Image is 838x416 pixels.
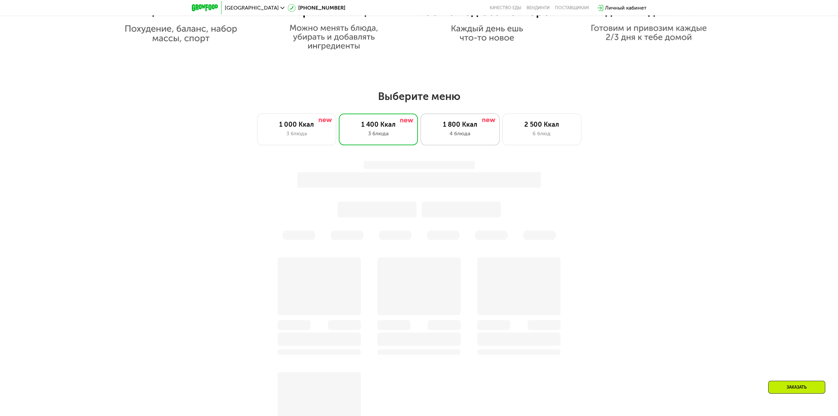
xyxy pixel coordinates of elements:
div: 1 800 Ккал [427,120,493,128]
div: 1 400 Ккал [346,120,411,128]
a: Качество еды [490,5,521,11]
div: 1 000 Ккал [264,120,329,128]
div: поставщикам [555,5,589,11]
div: Личный кабинет [605,4,647,12]
div: Заказать [768,381,825,394]
a: [PHONE_NUMBER] [288,4,345,12]
span: [GEOGRAPHIC_DATA] [225,5,279,11]
div: 6 блюд [509,130,574,138]
div: 3 блюда [346,130,411,138]
div: 2 500 Ккал [509,120,574,128]
div: 3 блюда [264,130,329,138]
div: 4 блюда [427,130,493,138]
a: Вендинги [527,5,550,11]
h2: Выберите меню [21,90,817,103]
